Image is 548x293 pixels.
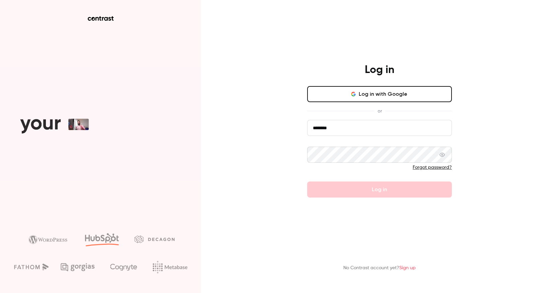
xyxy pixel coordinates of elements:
[343,265,416,272] p: No Contrast account yet?
[307,86,452,102] button: Log in with Google
[134,235,175,243] img: decagon
[413,165,452,170] a: Forgot password?
[365,63,394,77] h4: Log in
[374,107,385,115] span: or
[399,266,416,270] a: Sign up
